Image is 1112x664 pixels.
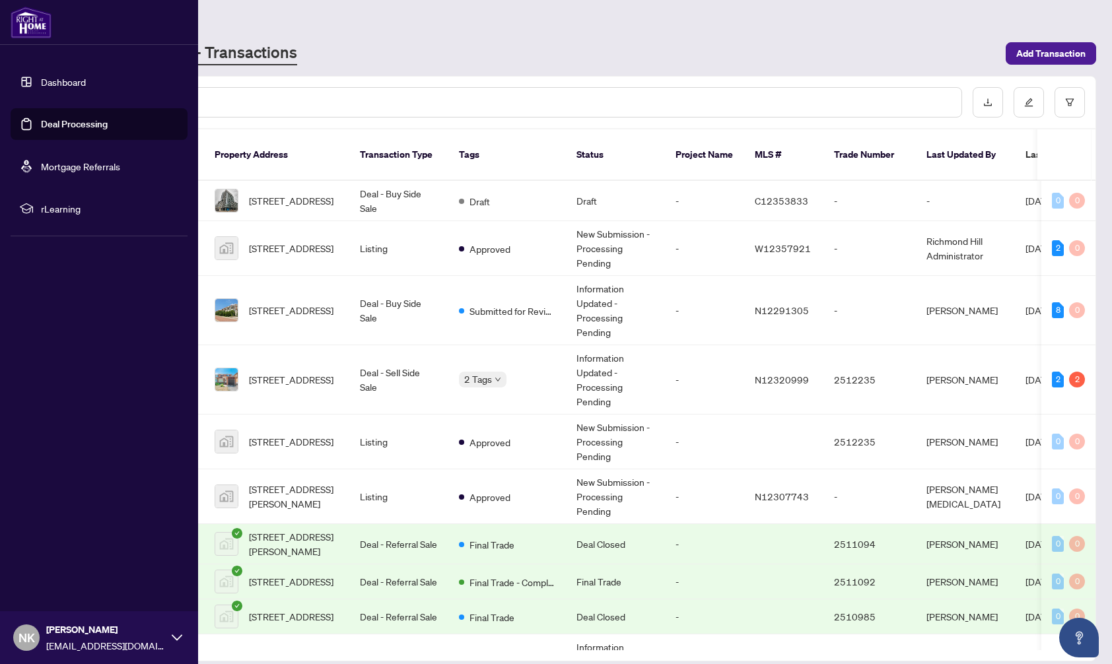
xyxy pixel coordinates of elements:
button: filter [1055,87,1085,117]
span: Approved [469,435,510,449]
span: check-circle [232,566,242,576]
div: 2 [1069,372,1085,387]
td: - [823,181,916,221]
span: [STREET_ADDRESS] [249,434,333,449]
img: thumbnail-img [215,605,238,628]
td: Draft [566,181,665,221]
a: Dashboard [41,76,86,88]
div: 0 [1069,193,1085,209]
div: 2 [1052,372,1064,387]
div: 0 [1052,536,1064,552]
span: edit [1024,98,1033,107]
span: [DATE] [1025,304,1055,316]
span: Submitted for Review [469,304,555,318]
td: - [823,276,916,345]
td: Deal - Sell Side Sale [349,345,448,415]
span: N12320999 [755,374,809,385]
span: [STREET_ADDRESS] [249,574,333,589]
div: 0 [1052,574,1064,589]
td: - [665,181,744,221]
span: C12353833 [755,195,808,207]
span: [STREET_ADDRESS] [249,193,333,208]
td: Deal Closed [566,599,665,634]
span: Approved [469,242,510,256]
img: thumbnail-img [215,533,238,555]
td: Information Updated - Processing Pending [566,345,665,415]
td: Deal - Referral Sale [349,564,448,599]
td: - [916,181,1015,221]
span: down [495,376,501,383]
td: - [665,564,744,599]
td: Deal Closed [566,524,665,564]
span: rLearning [41,201,178,216]
img: thumbnail-img [215,485,238,508]
td: 2512235 [823,345,916,415]
span: [PERSON_NAME] [46,622,165,637]
td: Richmond Hill Administrator [916,221,1015,276]
th: Project Name [665,129,744,181]
div: 0 [1069,609,1085,624]
td: - [665,599,744,634]
td: [PERSON_NAME][MEDICAL_DATA] [916,469,1015,524]
span: W12357921 [755,242,811,254]
td: 2511092 [823,564,916,599]
div: 0 [1052,193,1064,209]
td: Deal - Referral Sale [349,524,448,564]
span: [DATE] [1025,195,1055,207]
img: thumbnail-img [215,430,238,453]
a: Deal Processing [41,118,108,130]
div: 0 [1069,302,1085,318]
span: [STREET_ADDRESS] [249,609,333,624]
td: New Submission - Processing Pending [566,221,665,276]
th: Property Address [204,129,349,181]
div: 0 [1052,609,1064,624]
td: Listing [349,469,448,524]
td: 2511094 [823,524,916,564]
div: 0 [1069,240,1085,256]
td: Final Trade [566,564,665,599]
span: [DATE] [1025,538,1055,550]
td: [PERSON_NAME] [916,415,1015,469]
td: [PERSON_NAME] [916,524,1015,564]
span: [STREET_ADDRESS] [249,241,333,255]
div: 8 [1052,302,1064,318]
span: filter [1065,98,1074,107]
a: Mortgage Referrals [41,160,120,172]
div: 0 [1052,434,1064,449]
span: [STREET_ADDRESS][PERSON_NAME] [249,529,339,558]
td: - [665,276,744,345]
td: Listing [349,221,448,276]
th: MLS # [744,129,823,181]
img: logo [11,7,52,38]
button: Add Transaction [1006,42,1096,65]
span: Add Transaction [1016,43,1086,64]
td: 2512235 [823,415,916,469]
span: Approved [469,490,510,504]
span: 2 Tags [464,372,492,387]
span: Final Trade - Completed [469,575,555,589]
div: 0 [1069,536,1085,552]
td: Information Updated - Processing Pending [566,276,665,345]
span: N12307743 [755,490,809,502]
td: 2510985 [823,599,916,634]
span: Last Modified Date [1025,147,1106,162]
th: Tags [448,129,566,181]
td: Deal - Buy Side Sale [349,276,448,345]
span: [STREET_ADDRESS] [249,372,333,387]
th: Transaction Type [349,129,448,181]
span: download [983,98,992,107]
div: 0 [1069,574,1085,589]
span: check-circle [232,528,242,539]
td: Listing [349,415,448,469]
span: [DATE] [1025,242,1055,254]
span: Draft [469,194,490,209]
button: download [973,87,1003,117]
th: Status [566,129,665,181]
td: - [665,469,744,524]
td: New Submission - Processing Pending [566,469,665,524]
div: 0 [1052,488,1064,504]
span: [DATE] [1025,374,1055,385]
button: edit [1014,87,1044,117]
span: [EMAIL_ADDRESS][DOMAIN_NAME] [46,638,165,653]
div: 0 [1069,488,1085,504]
